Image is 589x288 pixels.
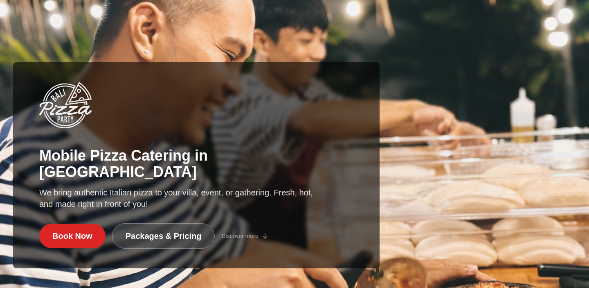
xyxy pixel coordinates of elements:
p: We bring authentic Italian pizza to your villa, event, or gathering. Fresh, hot, and made right i... [39,187,314,210]
span: Discover more [221,232,258,240]
img: Bali Pizza Party Logo - Mobile Pizza Catering in Bali [39,82,92,128]
a: Book Now [39,224,106,248]
a: Packages & Pricing [112,223,215,249]
h1: Mobile Pizza Catering in [GEOGRAPHIC_DATA] [39,148,353,181]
